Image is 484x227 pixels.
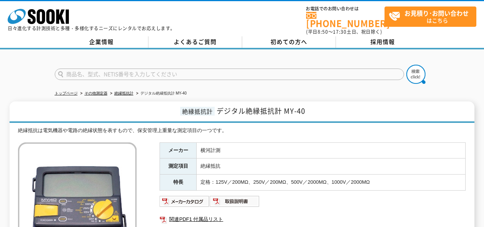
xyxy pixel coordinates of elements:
img: メーカーカタログ [160,195,210,207]
th: 測定項目 [160,158,197,175]
span: お電話でのお問い合わせは [306,7,385,11]
a: メーカーカタログ [160,200,210,206]
input: 商品名、型式、NETIS番号を入力してください [55,69,404,80]
span: はこちら [389,7,476,26]
a: 採用情報 [336,36,430,48]
span: 8:50 [318,28,328,35]
span: 17:30 [333,28,347,35]
li: デジタル絶縁抵抗計 MY-40 [135,90,187,98]
strong: お見積り･お問い合わせ [404,8,469,18]
a: 絶縁抵抗計 [114,91,134,95]
th: 特長 [160,175,197,191]
a: 企業情報 [55,36,148,48]
a: よくあるご質問 [148,36,242,48]
span: 初めての方へ [271,38,307,46]
td: 絶縁抵抗 [197,158,466,175]
td: 定格：125V／200MΩ、250V／200MΩ、500V／2000MΩ、1000V／2000MΩ [197,175,466,191]
a: トップページ [55,91,78,95]
a: その他測定器 [85,91,108,95]
img: btn_search.png [406,65,425,84]
td: 横河計測 [197,142,466,158]
a: 関連PDF1 付属品リスト [160,214,466,224]
a: 取扱説明書 [210,200,260,206]
div: 絶縁抵抗は電気機器や電路の絶縁状態を表すもので、保安管理上重量な測定項目の一つです。 [18,127,466,135]
a: お見積り･お問い合わせはこちら [385,7,476,27]
a: 初めての方へ [242,36,336,48]
p: 日々進化する計測技術と多種・多様化するニーズにレンタルでお応えします。 [8,26,175,31]
a: [PHONE_NUMBER] [306,12,385,28]
span: デジタル絶縁抵抗計 MY-40 [217,106,305,116]
img: 取扱説明書 [210,195,260,207]
th: メーカー [160,142,197,158]
span: (平日 ～ 土日、祝日除く) [306,28,382,35]
span: 絶縁抵抗計 [180,107,215,116]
